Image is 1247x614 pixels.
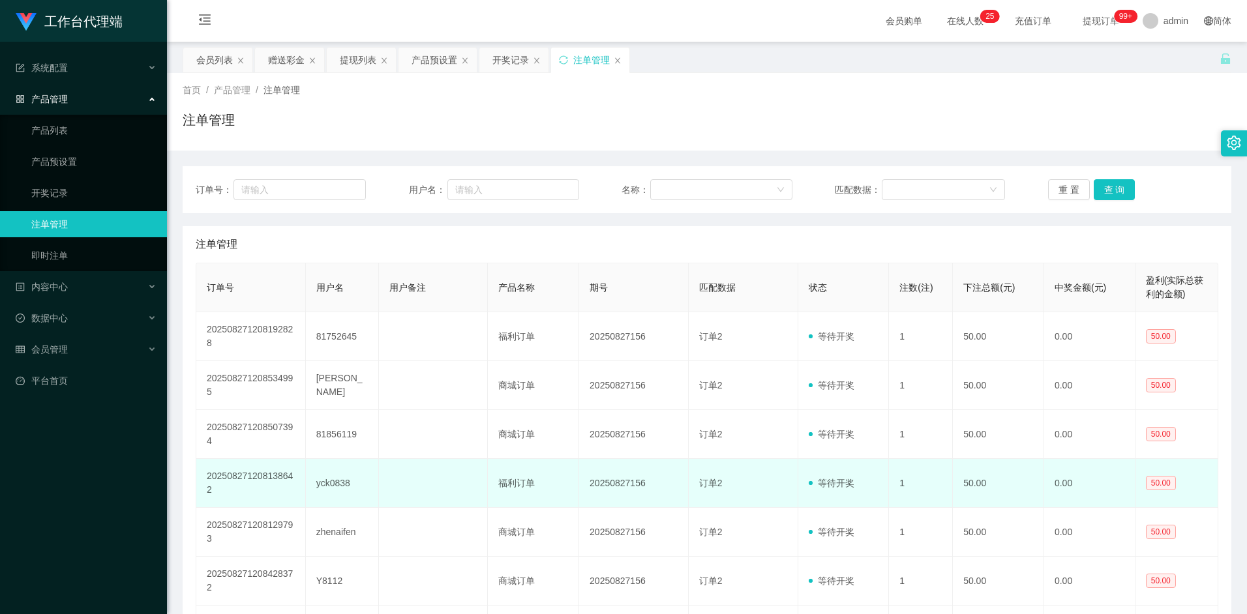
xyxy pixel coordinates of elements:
[16,368,157,394] a: 图标: dashboard平台首页
[488,557,579,606] td: 商城订单
[16,282,25,291] i: 图标: profile
[16,345,25,354] i: 图标: table
[622,183,650,197] span: 名称：
[306,508,379,557] td: zhenaifen
[1044,557,1135,606] td: 0.00
[990,10,995,23] p: 5
[953,557,1044,606] td: 50.00
[1146,329,1176,344] span: 50.00
[447,179,579,200] input: 请输入
[835,183,882,197] span: 匹配数据：
[306,361,379,410] td: [PERSON_NAME]
[579,410,689,459] td: 20250827156
[989,186,997,195] i: 图标: down
[488,361,579,410] td: 商城订单
[889,410,953,459] td: 1
[44,1,123,42] h1: 工作台代理端
[1146,574,1176,588] span: 50.00
[1055,282,1106,293] span: 中奖金额(元)
[889,508,953,557] td: 1
[306,557,379,606] td: Y8112
[16,314,25,323] i: 图标: check-circle-o
[1146,525,1176,539] span: 50.00
[1146,275,1204,299] span: 盈利(实际总获利的金额)
[16,63,25,72] i: 图标: form
[953,459,1044,508] td: 50.00
[699,429,723,439] span: 订单2
[16,94,68,104] span: 产品管理
[1076,16,1126,25] span: 提现订单
[306,312,379,361] td: 81752645
[1114,10,1137,23] sup: 980
[1094,179,1135,200] button: 查 询
[214,85,250,95] span: 产品管理
[183,1,227,42] i: 图标: menu-fold
[183,110,235,130] h1: 注单管理
[340,48,376,72] div: 提现列表
[940,16,990,25] span: 在线人数
[31,242,157,269] a: 即时注单
[196,508,306,557] td: 202508271208129793
[488,312,579,361] td: 福利订单
[461,57,469,65] i: 图标: close
[488,508,579,557] td: 商城订单
[31,117,157,143] a: 产品列表
[409,183,448,197] span: 用户名：
[699,282,736,293] span: 匹配数据
[16,282,68,292] span: 内容中心
[233,179,366,200] input: 请输入
[207,282,234,293] span: 订单号
[809,527,854,537] span: 等待开奖
[953,361,1044,410] td: 50.00
[889,557,953,606] td: 1
[699,331,723,342] span: 订单2
[899,282,933,293] span: 注数(注)
[953,410,1044,459] td: 50.00
[985,10,990,23] p: 2
[16,95,25,104] i: 图标: appstore-o
[590,282,608,293] span: 期号
[306,459,379,508] td: yck0838
[579,459,689,508] td: 20250827156
[196,361,306,410] td: 202508271208534995
[1044,312,1135,361] td: 0.00
[533,57,541,65] i: 图标: close
[492,48,529,72] div: 开奖记录
[579,557,689,606] td: 20250827156
[699,576,723,586] span: 订单2
[889,459,953,508] td: 1
[699,380,723,390] span: 订单2
[16,344,68,355] span: 会员管理
[809,429,854,439] span: 等待开奖
[614,57,622,65] i: 图标: close
[1227,136,1241,150] i: 图标: setting
[16,16,123,26] a: 工作台代理端
[889,361,953,410] td: 1
[1204,16,1213,25] i: 图标: global
[699,478,723,488] span: 订单2
[579,312,689,361] td: 20250827156
[196,237,237,252] span: 注单管理
[412,48,457,72] div: 产品预设置
[809,331,854,342] span: 等待开奖
[1146,378,1176,392] span: 50.00
[268,48,305,72] div: 赠送彩金
[16,13,37,31] img: logo.9652507e.png
[777,186,785,195] i: 图标: down
[196,48,233,72] div: 会员列表
[573,48,610,72] div: 注单管理
[699,527,723,537] span: 订单2
[889,312,953,361] td: 1
[196,410,306,459] td: 202508271208507394
[1146,476,1176,490] span: 50.00
[498,282,535,293] span: 产品名称
[196,312,306,361] td: 202508271208192828
[1008,16,1058,25] span: 充值订单
[809,282,827,293] span: 状态
[980,10,999,23] sup: 25
[380,57,388,65] i: 图标: close
[389,282,426,293] span: 用户备注
[488,410,579,459] td: 商城订单
[16,63,68,73] span: 系统配置
[308,57,316,65] i: 图标: close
